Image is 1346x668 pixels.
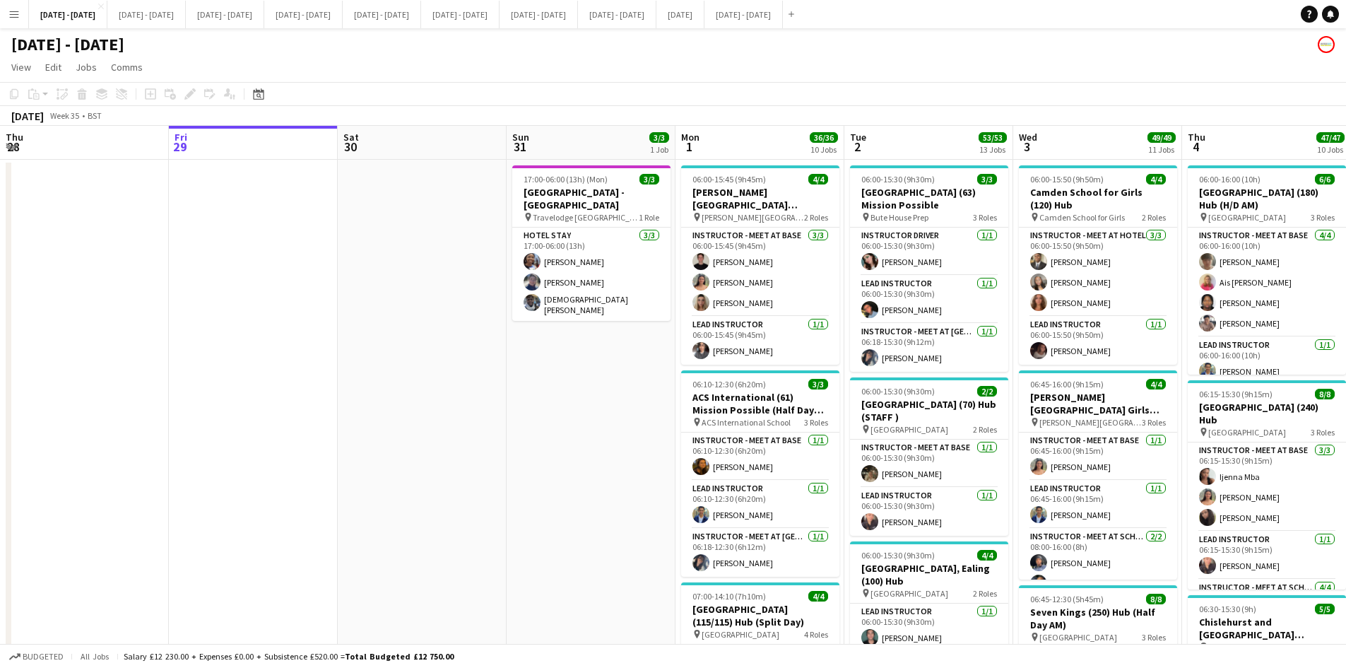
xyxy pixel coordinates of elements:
span: Thu [6,131,23,143]
span: 28 [4,139,23,155]
button: [DATE] - [DATE] [107,1,186,28]
span: 06:45-12:30 (5h45m) [1030,594,1104,604]
app-card-role: Lead Instructor1/106:00-15:30 (9h30m)[PERSON_NAME] [850,276,1008,324]
span: 06:00-16:00 (10h) [1199,174,1261,184]
div: [DATE] [11,109,44,123]
span: 31 [510,139,529,155]
app-job-card: 06:45-16:00 (9h15m)4/4[PERSON_NAME][GEOGRAPHIC_DATA] Girls (120/120) Hub (Split Day) [PERSON_NAME... [1019,370,1177,580]
app-job-card: 06:00-16:00 (10h)6/6[GEOGRAPHIC_DATA] (180) Hub (H/D AM) [GEOGRAPHIC_DATA]3 RolesInstructor - Mee... [1188,165,1346,375]
h1: [DATE] - [DATE] [11,34,124,55]
span: 1 Role [639,212,659,223]
div: 06:15-15:30 (9h15m)8/8[GEOGRAPHIC_DATA] (240) Hub [GEOGRAPHIC_DATA]3 RolesInstructor - Meet at Ba... [1188,380,1346,590]
span: Mon [681,131,699,143]
span: 06:00-15:30 (9h30m) [861,174,935,184]
button: [DATE] - [DATE] [343,1,421,28]
app-card-role: Lead Instructor1/106:00-16:00 (10h)[PERSON_NAME] [1188,337,1346,385]
span: Tue [850,131,866,143]
button: [DATE] - [DATE] [29,1,107,28]
h3: Chislehurst and [GEOGRAPHIC_DATA] (130/130) Hub (split day) [1188,616,1346,641]
app-card-role: Lead Instructor1/106:10-12:30 (6h20m)[PERSON_NAME] [681,481,839,529]
h3: Camden School for Girls (120) Hub [1019,186,1177,211]
span: [GEOGRAPHIC_DATA] [1208,212,1286,223]
span: 3 Roles [1142,417,1166,428]
h3: [GEOGRAPHIC_DATA] (240) Hub [1188,401,1346,426]
app-job-card: 06:00-15:45 (9h45m)4/4[PERSON_NAME][GEOGRAPHIC_DATA][PERSON_NAME] (100) Hub [PERSON_NAME][GEOGRAP... [681,165,839,365]
span: 17:00-06:00 (13h) (Mon) [524,174,608,184]
span: 06:10-12:30 (6h20m) [692,379,766,389]
span: 1 [679,139,699,155]
div: 10 Jobs [810,144,837,155]
h3: [PERSON_NAME][GEOGRAPHIC_DATA] Girls (120/120) Hub (Split Day) [1019,391,1177,416]
span: 07:00-14:10 (7h10m) [692,591,766,602]
app-card-role: Instructor - Meet at Base3/306:00-15:45 (9h45m)[PERSON_NAME][PERSON_NAME][PERSON_NAME] [681,228,839,317]
app-card-role: Lead Instructor1/106:00-15:45 (9h45m)[PERSON_NAME] [681,317,839,365]
span: 06:15-15:30 (9h15m) [1199,389,1273,399]
h3: [GEOGRAPHIC_DATA] (70) Hub (STAFF ) [850,398,1008,423]
h3: [GEOGRAPHIC_DATA], Ealing (100) Hub [850,562,1008,587]
span: 2 Roles [973,424,997,435]
span: Fri [175,131,187,143]
app-card-role: Instructor - Meet at Base3/306:15-15:30 (9h15m)Ijenna Mba[PERSON_NAME][PERSON_NAME] [1188,443,1346,532]
app-job-card: 06:00-15:30 (9h30m)2/2[GEOGRAPHIC_DATA] (70) Hub (STAFF ) [GEOGRAPHIC_DATA]2 RolesInstructor - Me... [850,377,1008,536]
span: Edit [45,61,61,74]
span: 3 Roles [973,212,997,223]
app-card-role: Lead Instructor1/106:00-15:50 (9h50m)[PERSON_NAME] [1019,317,1177,365]
span: Total Budgeted £12 750.00 [345,651,454,662]
span: Week 35 [47,110,82,121]
h3: [PERSON_NAME][GEOGRAPHIC_DATA][PERSON_NAME] (100) Hub [681,186,839,211]
button: [DATE] - [DATE] [500,1,578,28]
app-card-role: Instructor - Meet at Hotel3/306:00-15:50 (9h50m)[PERSON_NAME][PERSON_NAME][PERSON_NAME] [1019,228,1177,317]
span: Budgeted [23,652,64,662]
span: Sat [343,131,359,143]
span: 06:00-15:30 (9h30m) [861,386,935,397]
button: [DATE] - [DATE] [421,1,500,28]
span: 4/4 [1146,174,1166,184]
span: [GEOGRAPHIC_DATA] [1208,427,1286,438]
div: 17:00-06:00 (13h) (Mon)3/3[GEOGRAPHIC_DATA] - [GEOGRAPHIC_DATA] Travelodge [GEOGRAPHIC_DATA] [GEO... [512,165,671,321]
span: 3 [1017,139,1037,155]
app-job-card: 06:10-12:30 (6h20m)3/3ACS International (61) Mission Possible (Half Day AM) ACS International Sch... [681,370,839,577]
span: 3 Roles [1311,212,1335,223]
app-card-role: Lead Instructor1/106:15-15:30 (9h15m)[PERSON_NAME] [1188,532,1346,580]
app-card-role: Instructor - Meet at School2/208:00-16:00 (8h)[PERSON_NAME][PERSON_NAME] [1019,529,1177,597]
span: 4/4 [1146,379,1166,389]
app-card-role: Instructor - Meet at [GEOGRAPHIC_DATA]1/106:18-15:30 (9h12m)[PERSON_NAME] [850,324,1008,372]
span: 3/3 [977,174,997,184]
button: [DATE] - [DATE] [704,1,783,28]
span: 2 Roles [804,212,828,223]
div: 10 Jobs [1317,144,1344,155]
app-card-role: Lead Instructor1/106:00-15:30 (9h30m)[PERSON_NAME] [850,604,1008,652]
span: 3 Roles [1142,632,1166,643]
h3: [GEOGRAPHIC_DATA] (115/115) Hub (Split Day) [681,603,839,628]
span: 2/2 [977,386,997,397]
app-card-role: Lead Instructor1/106:45-16:00 (9h15m)[PERSON_NAME] [1019,481,1177,529]
a: Comms [105,58,148,76]
button: [DATE] - [DATE] [578,1,656,28]
span: 36/36 [810,132,838,143]
app-card-role: Instructor - Meet at Base1/106:45-16:00 (9h15m)[PERSON_NAME] [1019,433,1177,481]
span: 4 Roles [804,629,828,640]
div: 13 Jobs [979,144,1006,155]
div: BST [88,110,102,121]
h3: [GEOGRAPHIC_DATA] (180) Hub (H/D AM) [1188,186,1346,211]
h3: [GEOGRAPHIC_DATA] (63) Mission Possible [850,186,1008,211]
span: Thu [1188,131,1205,143]
app-card-role: Instructor - Meet at [GEOGRAPHIC_DATA]1/106:18-12:30 (6h12m)[PERSON_NAME] [681,529,839,577]
span: ACS International School [702,417,791,428]
span: 29 [172,139,187,155]
span: 3/3 [639,174,659,184]
span: [GEOGRAPHIC_DATA] [1039,632,1117,643]
span: All jobs [78,651,112,662]
span: Camden School for Girls [1039,212,1125,223]
span: Jobs [76,61,97,74]
app-card-role: Instructor Driver1/106:00-15:30 (9h30m)[PERSON_NAME] [850,228,1008,276]
span: 2 [848,139,866,155]
button: [DATE] [656,1,704,28]
span: [PERSON_NAME][GEOGRAPHIC_DATA] for Girls [1039,417,1142,428]
h3: [GEOGRAPHIC_DATA] - [GEOGRAPHIC_DATA] [512,186,671,211]
button: Budgeted [7,649,66,664]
